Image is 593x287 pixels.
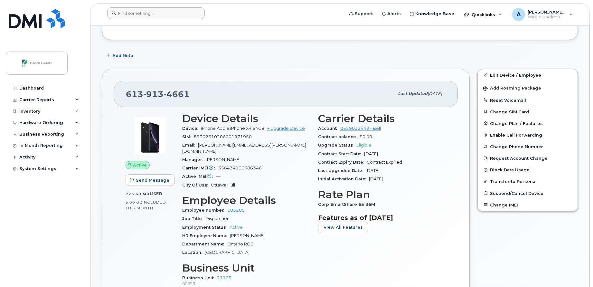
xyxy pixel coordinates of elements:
[182,275,217,280] span: Business Unit
[345,7,377,20] a: Support
[126,174,175,186] button: Send Message
[182,242,227,246] span: Department Name
[528,9,566,14] span: [PERSON_NAME][EMAIL_ADDRESS][PERSON_NAME][DOMAIN_NAME]
[126,200,166,210] span: included this month
[182,183,211,187] span: City Of Use
[182,143,306,153] span: [PERSON_NAME][EMAIL_ADDRESS][PERSON_NAME][DOMAIN_NAME]
[364,151,378,156] span: [DATE]
[182,225,230,230] span: Employment Status
[377,7,405,20] a: Alerts
[216,174,221,179] span: —
[318,143,356,148] span: Upgrade Status
[318,126,340,131] span: Account
[182,174,216,179] span: Active IMEI
[126,89,190,99] span: 613
[478,152,578,164] button: Request Account Change
[194,134,252,139] span: 89302610206001971950
[318,222,368,233] button: View All Features
[398,91,428,96] span: Last updated
[182,281,310,286] p: 00023
[230,233,265,238] span: [PERSON_NAME]
[318,189,446,200] h3: Rate Plan
[478,199,578,211] button: Change IMEI
[267,126,305,131] a: + Upgrade Device
[136,177,169,183] span: Send Message
[218,166,262,170] span: 356434106386346
[102,50,139,61] button: Add Note
[478,164,578,176] button: Block Data Usage
[478,129,578,141] button: Enable Call Forwarding
[428,91,442,96] span: [DATE]
[227,208,245,213] a: 103205
[318,160,367,165] span: Contract Expiry Date
[182,143,198,148] span: Email
[355,11,373,17] span: Support
[143,89,164,99] span: 913
[478,187,578,199] button: Suspend/Cancel Device
[415,11,454,17] span: Knowledge Base
[490,121,543,126] span: Change Plan / Features
[478,118,578,129] button: Change Plan / Features
[201,126,265,131] span: iPhone Apple iPhone XR 64GB
[182,262,310,274] h3: Business Unit
[206,157,240,162] span: [PERSON_NAME]
[478,69,578,81] a: Edit Device / Employee
[517,11,521,18] span: A
[478,106,578,118] button: Change SIM Card
[478,141,578,152] button: Change Phone Number
[182,113,310,124] h3: Device Details
[367,160,402,165] span: Contract Expired
[340,126,381,131] a: 0529012449 - Bell
[217,275,231,280] a: 21125
[227,242,254,246] span: Ontario ROC
[366,168,380,173] span: [DATE]
[318,202,379,207] span: Corp SmartShare 65 36M
[182,134,194,139] span: SIM
[182,126,201,131] span: Device
[318,177,369,181] span: Initial Activation Date
[182,157,206,162] span: Manager
[356,143,372,148] span: Eligible
[472,12,495,17] span: Quicklinks
[360,134,372,139] span: $0.00
[211,183,235,187] span: Ottawa Hull
[459,8,506,21] div: Quicklinks
[318,168,366,173] span: Last Upgraded Date
[112,53,133,59] span: Add Note
[369,177,383,181] span: [DATE]
[182,233,230,238] span: HR Employee Name
[164,89,190,99] span: 4661
[324,224,363,230] span: View All Features
[508,8,578,21] div: Abisheik.Thiyagarajan@parkland.ca
[528,14,566,20] span: Wireless Admin
[150,191,163,196] span: used
[133,162,147,168] span: Active
[182,250,205,255] span: Location
[318,151,364,156] span: Contract Start Date
[131,116,169,155] img: image20231002-3703462-1qb80zy.jpeg
[107,7,205,19] input: Find something...
[387,11,401,17] span: Alerts
[126,192,150,196] span: 723.60 MB
[405,7,459,20] a: Knowledge Base
[205,250,249,255] span: [GEOGRAPHIC_DATA]
[483,86,541,92] span: Add Roaming Package
[230,225,243,230] span: Active
[318,113,446,124] h3: Carrier Details
[205,216,229,221] span: Dispatcher
[126,200,143,205] span: 5.00 GB
[490,191,543,196] span: Suspend/Cancel Device
[182,166,218,170] span: Carrier IMEI
[478,94,578,106] button: Reset Voicemail
[318,134,360,139] span: Contract balance
[490,133,542,138] span: Enable Call Forwarding
[478,81,578,94] button: Add Roaming Package
[182,216,205,221] span: Job Title
[478,176,578,187] button: Transfer to Personal
[182,208,227,213] span: Employee number
[318,214,446,222] h3: Features as of [DATE]
[182,195,310,206] h3: Employee Details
